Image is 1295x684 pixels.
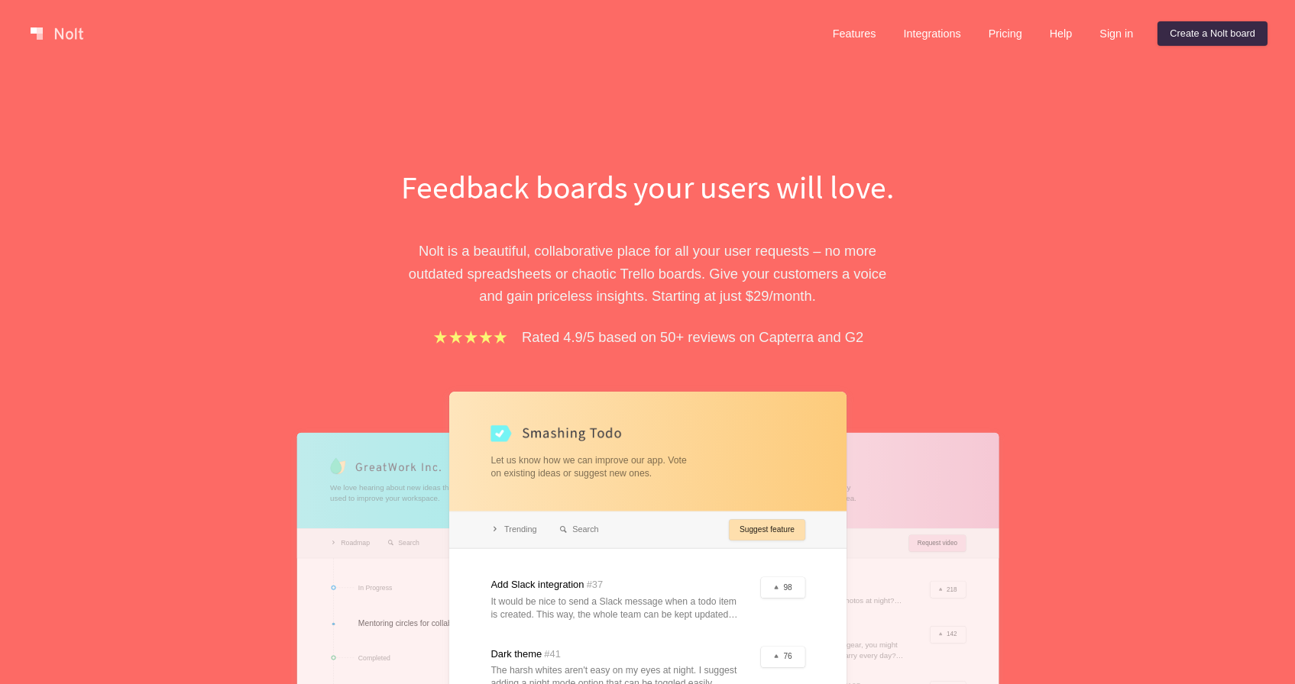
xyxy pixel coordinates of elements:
a: Create a Nolt board [1157,21,1267,46]
p: Rated 4.9/5 based on 50+ reviews on Capterra and G2 [522,326,863,348]
a: Features [821,21,889,46]
h1: Feedback boards your users will love. [384,165,911,209]
a: Pricing [976,21,1034,46]
a: Help [1038,21,1085,46]
p: Nolt is a beautiful, collaborative place for all your user requests – no more outdated spreadshee... [384,240,911,307]
a: Integrations [891,21,973,46]
img: stars.b067e34983.png [432,328,510,346]
a: Sign in [1087,21,1145,46]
